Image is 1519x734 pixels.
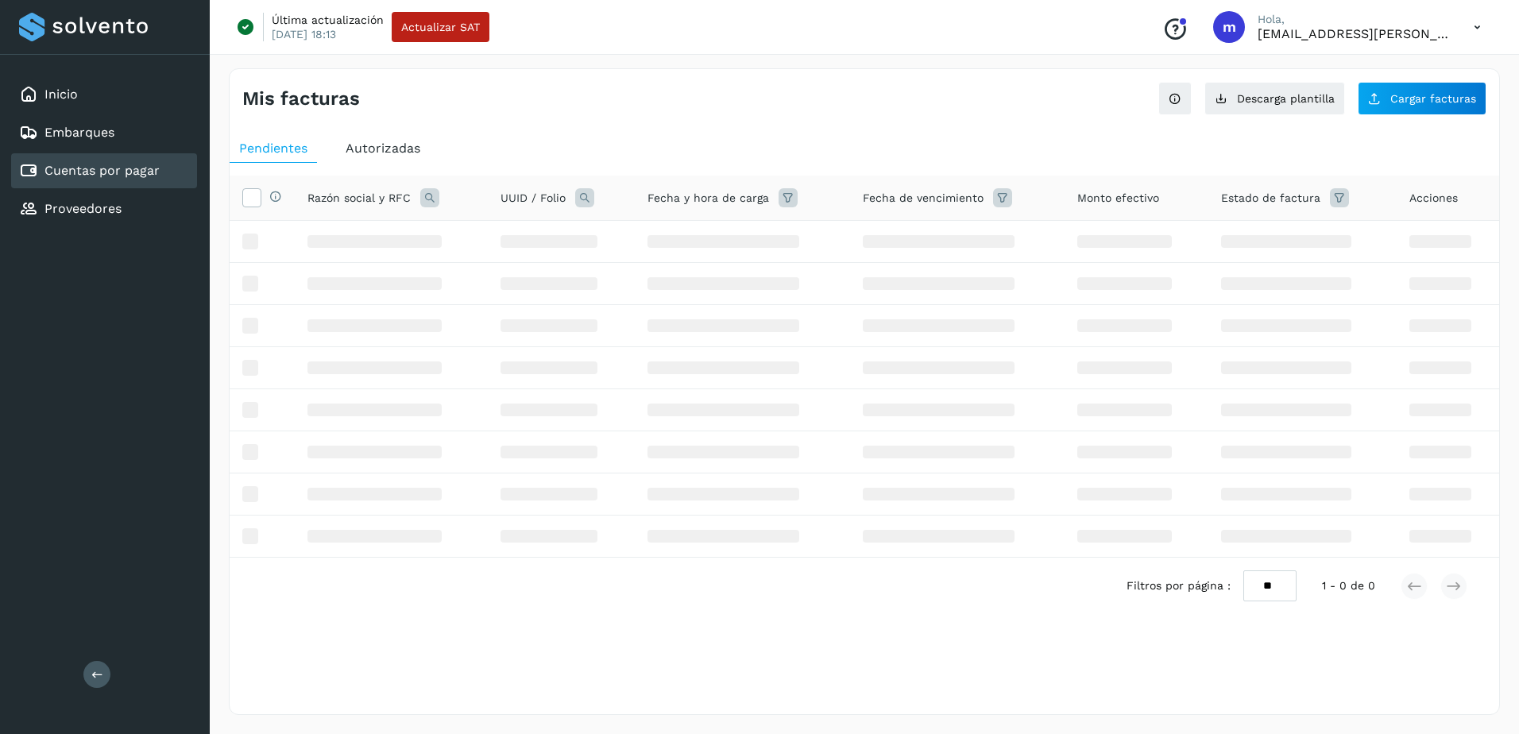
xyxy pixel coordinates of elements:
p: Hola, [1258,13,1448,26]
span: Cargar facturas [1390,93,1476,104]
span: Actualizar SAT [401,21,480,33]
span: Monto efectivo [1077,190,1159,207]
div: Proveedores [11,191,197,226]
p: [DATE] 18:13 [272,27,336,41]
div: Embarques [11,115,197,150]
span: Estado de factura [1221,190,1320,207]
div: Inicio [11,77,197,112]
button: Descarga plantilla [1204,82,1345,115]
span: Fecha de vencimiento [863,190,984,207]
span: Fecha y hora de carga [647,190,769,207]
span: Autorizadas [346,141,420,156]
p: mlozano@joffroy.com [1258,26,1448,41]
h4: Mis facturas [242,87,360,110]
button: Actualizar SAT [392,12,489,42]
a: Proveedores [44,201,122,216]
span: Razón social y RFC [307,190,411,207]
span: Filtros por página : [1127,578,1231,594]
a: Cuentas por pagar [44,163,160,178]
span: Pendientes [239,141,307,156]
span: Acciones [1409,190,1458,207]
span: Descarga plantilla [1237,93,1335,104]
button: Cargar facturas [1358,82,1486,115]
a: Inicio [44,87,78,102]
a: Embarques [44,125,114,140]
div: Cuentas por pagar [11,153,197,188]
span: UUID / Folio [501,190,566,207]
p: Última actualización [272,13,384,27]
span: 1 - 0 de 0 [1322,578,1375,594]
